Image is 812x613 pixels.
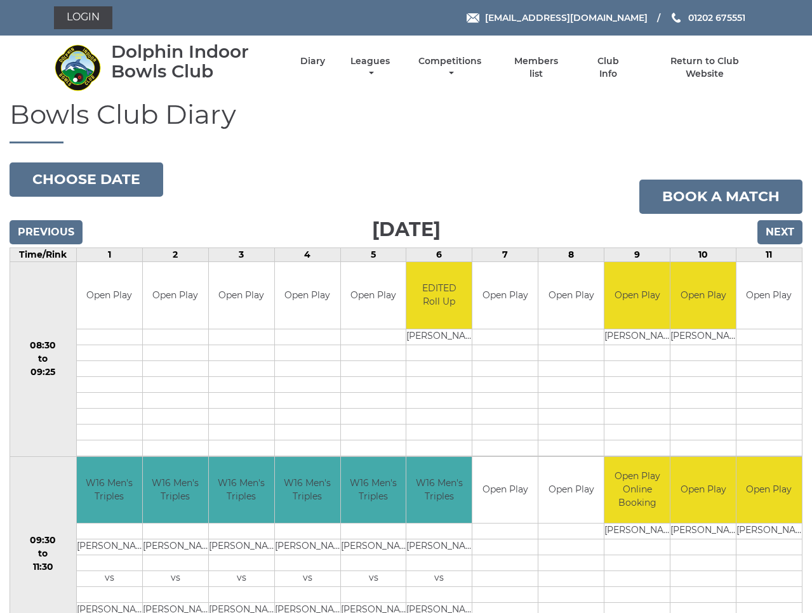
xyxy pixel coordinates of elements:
[54,44,102,91] img: Dolphin Indoor Bowls Club
[77,262,142,329] td: Open Play
[406,248,472,262] td: 6
[604,457,670,524] td: Open Play Online Booking
[406,539,472,555] td: [PERSON_NAME]
[472,248,538,262] td: 7
[54,6,112,29] a: Login
[275,571,340,587] td: vs
[736,248,802,262] td: 11
[341,457,406,524] td: W16 Men's Triples
[538,457,604,524] td: Open Play
[406,329,472,345] td: [PERSON_NAME]
[588,55,629,80] a: Club Info
[604,524,670,539] td: [PERSON_NAME]
[604,262,670,329] td: Open Play
[672,13,681,23] img: Phone us
[507,55,565,80] a: Members list
[275,457,340,524] td: W16 Men's Triples
[76,248,142,262] td: 1
[209,539,274,555] td: [PERSON_NAME]
[77,539,142,555] td: [PERSON_NAME]
[143,262,208,329] td: Open Play
[275,262,340,329] td: Open Play
[274,248,340,262] td: 4
[406,457,472,524] td: W16 Men's Triples
[111,42,278,81] div: Dolphin Indoor Bowls Club
[670,248,736,262] td: 10
[406,262,472,329] td: EDITED Roll Up
[341,262,406,329] td: Open Play
[670,11,745,25] a: Phone us 01202 675551
[10,262,77,457] td: 08:30 to 09:25
[688,12,745,23] span: 01202 675551
[757,220,802,244] input: Next
[472,262,538,329] td: Open Play
[604,329,670,345] td: [PERSON_NAME]
[341,571,406,587] td: vs
[604,248,670,262] td: 9
[406,571,472,587] td: vs
[467,11,648,25] a: Email [EMAIL_ADDRESS][DOMAIN_NAME]
[736,262,802,329] td: Open Play
[467,13,479,23] img: Email
[736,457,802,524] td: Open Play
[143,457,208,524] td: W16 Men's Triples
[670,329,736,345] td: [PERSON_NAME]
[275,539,340,555] td: [PERSON_NAME]
[77,457,142,524] td: W16 Men's Triples
[651,55,758,80] a: Return to Club Website
[341,539,406,555] td: [PERSON_NAME]
[670,262,736,329] td: Open Play
[538,262,604,329] td: Open Play
[209,262,274,329] td: Open Play
[538,248,604,262] td: 8
[736,524,802,539] td: [PERSON_NAME]
[485,12,648,23] span: [EMAIL_ADDRESS][DOMAIN_NAME]
[209,571,274,587] td: vs
[10,248,77,262] td: Time/Rink
[10,162,163,197] button: Choose date
[142,248,208,262] td: 2
[300,55,325,67] a: Diary
[340,248,406,262] td: 5
[209,457,274,524] td: W16 Men's Triples
[208,248,274,262] td: 3
[77,571,142,587] td: vs
[143,571,208,587] td: vs
[472,457,538,524] td: Open Play
[639,180,802,214] a: Book a match
[347,55,393,80] a: Leagues
[143,539,208,555] td: [PERSON_NAME]
[670,524,736,539] td: [PERSON_NAME]
[10,100,802,143] h1: Bowls Club Diary
[416,55,485,80] a: Competitions
[670,457,736,524] td: Open Play
[10,220,83,244] input: Previous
